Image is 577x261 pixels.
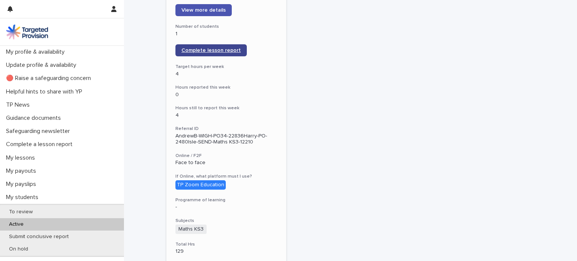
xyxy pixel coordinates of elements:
[3,101,36,109] p: TP News
[175,225,207,234] span: Maths KS3
[3,194,44,201] p: My students
[3,154,41,161] p: My lessons
[175,204,277,210] p: -
[181,48,241,53] span: Complete lesson report
[175,180,226,190] div: TP Zoom Education
[175,84,277,91] h3: Hours reported this week
[175,126,277,132] h3: Referral ID
[3,181,42,188] p: My payslips
[3,209,39,215] p: To review
[175,112,277,119] p: 4
[175,92,277,98] p: 0
[175,105,277,111] h3: Hours still to report this week
[3,234,75,240] p: Submit conclusive report
[3,115,67,122] p: Guidance documents
[175,160,277,166] p: Face to face
[175,248,277,255] p: 129
[3,128,76,135] p: Safeguarding newsletter
[3,62,82,69] p: Update profile & availability
[3,75,97,82] p: 🔴 Raise a safeguarding concern
[175,173,277,180] h3: If Online, what platform must I use?
[175,71,277,77] p: 4
[175,197,277,203] h3: Programme of learning
[175,64,277,70] h3: Target hours per week
[175,153,277,159] h3: Online / F2F
[175,133,277,146] p: AndrewB-WIGH-PO34-22836Harry-PO-2480Isle-SEND-Maths KS3-12210
[3,167,42,175] p: My payouts
[3,141,79,148] p: Complete a lesson report
[3,48,71,56] p: My profile & availability
[6,24,48,39] img: M5nRWzHhSzIhMunXDL62
[175,4,232,16] a: View more details
[181,8,226,13] span: View more details
[175,218,277,224] h3: Subjects
[3,246,34,252] p: On hold
[3,221,30,228] p: Active
[175,44,247,56] a: Complete lesson report
[175,31,277,37] p: 1
[175,24,277,30] h3: Number of students
[3,88,88,95] p: Helpful hints to share with YP
[175,241,277,247] h3: Total Hrs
